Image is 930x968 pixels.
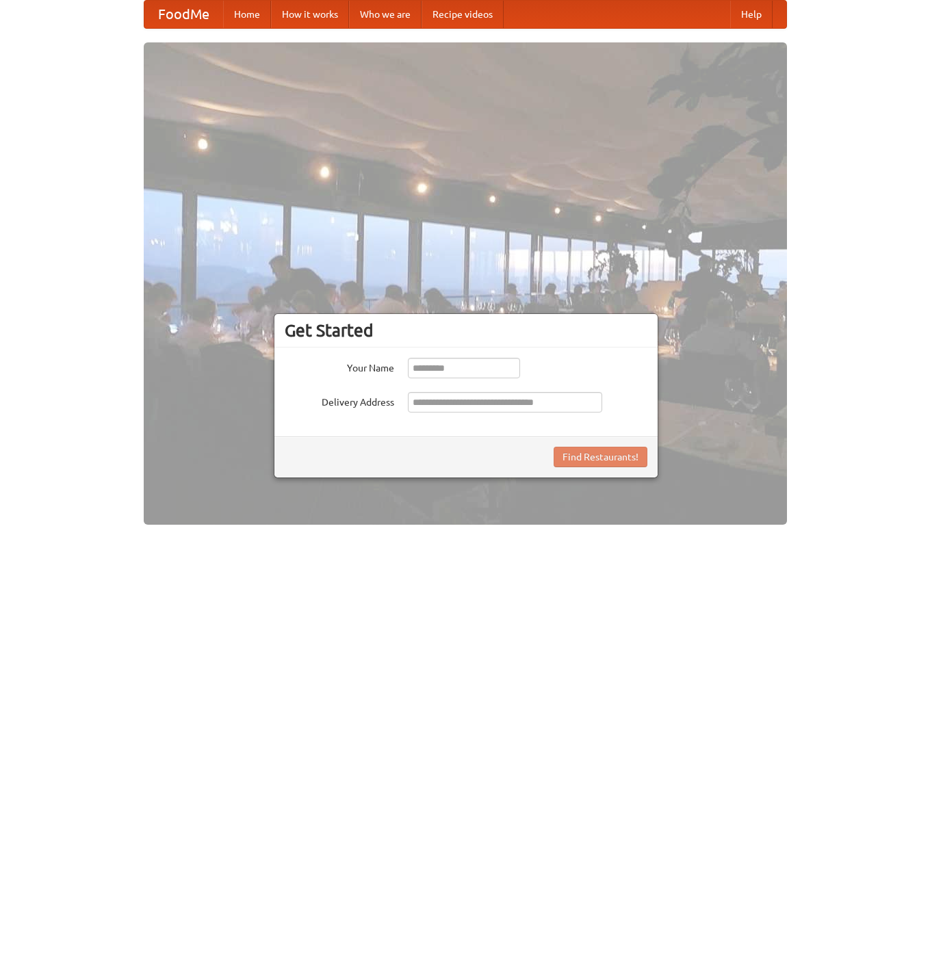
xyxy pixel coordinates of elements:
[285,392,394,409] label: Delivery Address
[223,1,271,28] a: Home
[349,1,422,28] a: Who we are
[285,320,647,341] h3: Get Started
[422,1,504,28] a: Recipe videos
[285,358,394,375] label: Your Name
[271,1,349,28] a: How it works
[730,1,773,28] a: Help
[554,447,647,467] button: Find Restaurants!
[144,1,223,28] a: FoodMe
